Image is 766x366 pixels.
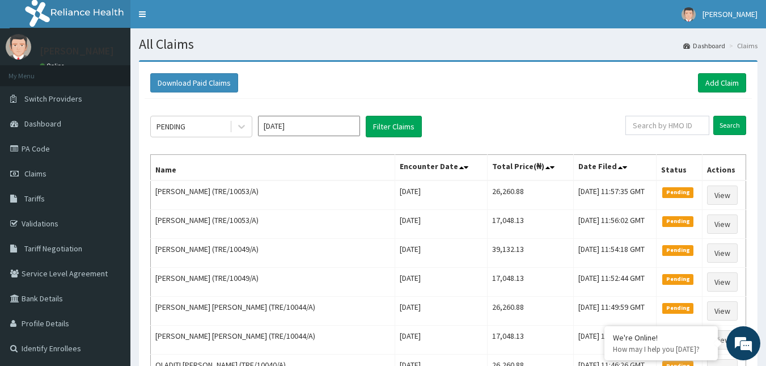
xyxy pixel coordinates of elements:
td: [DATE] 11:47:47 GMT [574,326,657,355]
span: Pending [662,245,693,255]
td: [PERSON_NAME] (TRE/10053/A) [151,180,395,210]
a: Dashboard [683,41,725,51]
td: [DATE] [395,210,488,239]
td: [DATE] 11:52:44 GMT [574,268,657,297]
li: Claims [726,41,757,51]
span: Dashboard [24,119,61,129]
td: [DATE] 11:54:18 GMT [574,239,657,268]
span: Pending [662,274,693,284]
a: View [707,330,738,350]
th: Status [657,155,702,181]
td: 26,260.88 [488,297,574,326]
span: Pending [662,187,693,197]
span: [PERSON_NAME] [702,9,757,19]
td: [DATE] 11:57:35 GMT [574,180,657,210]
td: [DATE] [395,180,488,210]
td: 39,132.13 [488,239,574,268]
td: [PERSON_NAME] (TRE/10053/A) [151,210,395,239]
td: [DATE] 11:49:59 GMT [574,297,657,326]
p: How may I help you today? [613,344,709,354]
td: 26,260.88 [488,180,574,210]
p: [PERSON_NAME] [40,46,114,56]
span: Tariffs [24,193,45,204]
a: Online [40,62,67,70]
a: View [707,272,738,292]
div: We're Online! [613,333,709,343]
a: View [707,243,738,263]
th: Date Filed [574,155,657,181]
img: User Image [682,7,696,22]
a: Add Claim [698,73,746,92]
td: [DATE] [395,268,488,297]
td: 17,048.13 [488,210,574,239]
button: Download Paid Claims [150,73,238,92]
td: [PERSON_NAME] [PERSON_NAME] (TRE/10044/A) [151,326,395,355]
th: Total Price(₦) [488,155,574,181]
a: View [707,301,738,321]
h1: All Claims [139,37,757,52]
div: PENDING [156,121,185,132]
span: Switch Providers [24,94,82,104]
span: Claims [24,169,46,179]
span: Pending [662,216,693,226]
td: 17,048.13 [488,268,574,297]
input: Search by HMO ID [625,116,709,135]
a: View [707,214,738,234]
td: [DATE] [395,297,488,326]
a: View [707,186,738,205]
td: [DATE] [395,326,488,355]
button: Filter Claims [366,116,422,137]
td: [DATE] 11:56:02 GMT [574,210,657,239]
th: Name [151,155,395,181]
th: Actions [702,155,746,181]
td: [PERSON_NAME] [PERSON_NAME] (TRE/10044/A) [151,297,395,326]
td: [PERSON_NAME] (TRE/10049/A) [151,239,395,268]
span: Tariff Negotiation [24,243,82,254]
td: 17,048.13 [488,326,574,355]
img: User Image [6,34,31,60]
input: Search [713,116,746,135]
span: Pending [662,303,693,313]
td: [PERSON_NAME] (TRE/10049/A) [151,268,395,297]
th: Encounter Date [395,155,488,181]
input: Select Month and Year [258,116,360,136]
td: [DATE] [395,239,488,268]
